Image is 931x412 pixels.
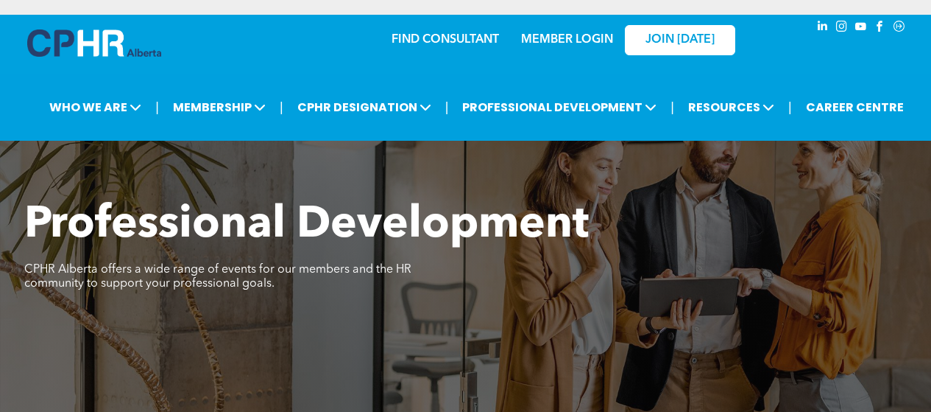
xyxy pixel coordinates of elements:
[815,18,831,38] a: linkedin
[169,94,270,121] span: MEMBERSHIP
[684,94,779,121] span: RESOURCES
[625,25,735,55] a: JOIN [DATE]
[801,94,908,121] a: CAREER CENTRE
[392,34,499,46] a: FIND CONSULTANT
[853,18,869,38] a: youtube
[445,92,449,122] li: |
[27,29,161,57] img: A blue and white logo for cp alberta
[293,94,436,121] span: CPHR DESIGNATION
[155,92,159,122] li: |
[521,34,613,46] a: MEMBER LOGIN
[834,18,850,38] a: instagram
[458,94,661,121] span: PROFESSIONAL DEVELOPMENT
[670,92,674,122] li: |
[872,18,888,38] a: facebook
[24,203,589,248] span: Professional Development
[24,264,411,290] span: CPHR Alberta offers a wide range of events for our members and the HR community to support your p...
[45,94,146,121] span: WHO WE ARE
[788,92,792,122] li: |
[891,18,907,38] a: Social network
[645,33,715,47] span: JOIN [DATE]
[280,92,283,122] li: |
